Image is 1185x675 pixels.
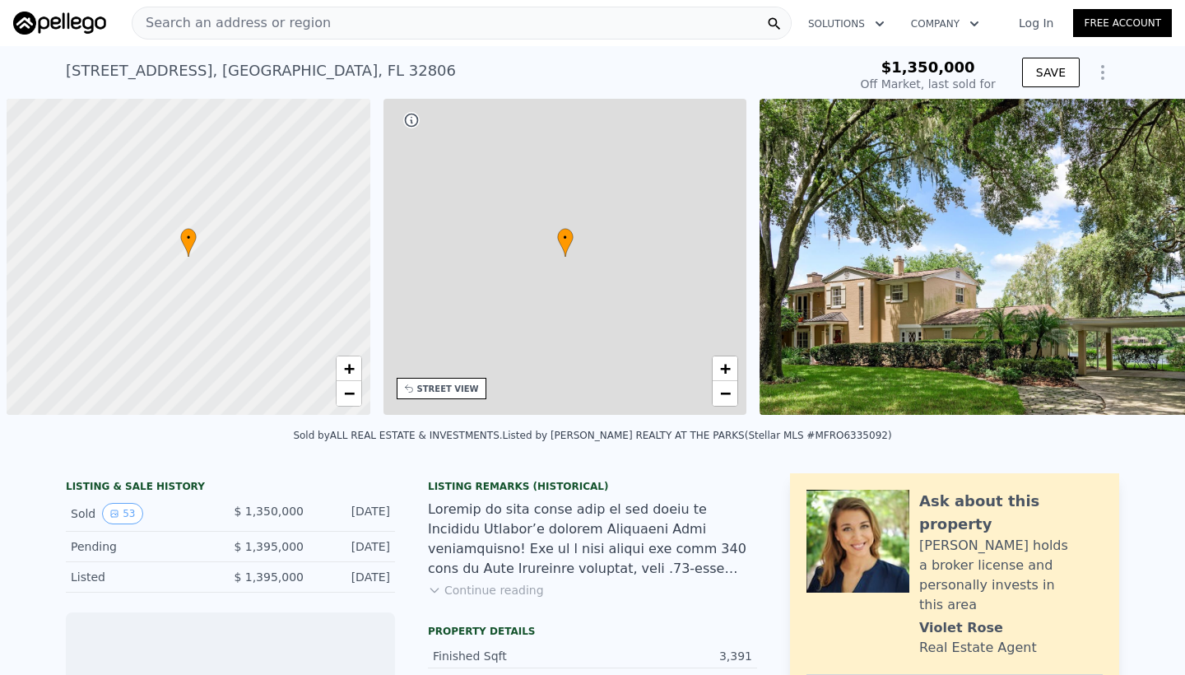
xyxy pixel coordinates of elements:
[881,58,975,76] span: $1,350,000
[713,381,737,406] a: Zoom out
[428,582,544,598] button: Continue reading
[433,648,592,664] div: Finished Sqft
[720,358,731,379] span: +
[919,490,1103,536] div: Ask about this property
[317,538,390,555] div: [DATE]
[234,505,304,518] span: $ 1,350,000
[13,12,106,35] img: Pellego
[557,228,574,257] div: •
[317,569,390,585] div: [DATE]
[343,383,354,403] span: −
[71,538,217,555] div: Pending
[557,230,574,245] span: •
[1073,9,1172,37] a: Free Account
[503,430,892,441] div: Listed by [PERSON_NAME] REALTY AT THE PARKS (Stellar MLS #MFRO6335092)
[428,625,757,638] div: Property details
[919,536,1103,615] div: [PERSON_NAME] holds a broker license and personally invests in this area
[428,480,757,493] div: Listing Remarks (Historical)
[720,383,731,403] span: −
[713,356,737,381] a: Zoom in
[71,569,217,585] div: Listed
[66,480,395,496] div: LISTING & SALE HISTORY
[417,383,479,395] div: STREET VIEW
[919,638,1037,658] div: Real Estate Agent
[861,76,996,92] div: Off Market, last sold for
[71,503,217,524] div: Sold
[1022,58,1080,87] button: SAVE
[234,540,304,553] span: $ 1,395,000
[180,228,197,257] div: •
[999,15,1073,31] a: Log In
[337,381,361,406] a: Zoom out
[102,503,142,524] button: View historical data
[66,59,456,82] div: [STREET_ADDRESS] , [GEOGRAPHIC_DATA] , FL 32806
[234,570,304,584] span: $ 1,395,000
[317,503,390,524] div: [DATE]
[293,430,502,441] div: Sold by ALL REAL ESTATE & INVESTMENTS .
[919,618,1003,638] div: Violet Rose
[1086,56,1119,89] button: Show Options
[343,358,354,379] span: +
[592,648,752,664] div: 3,391
[898,9,992,39] button: Company
[795,9,898,39] button: Solutions
[337,356,361,381] a: Zoom in
[180,230,197,245] span: •
[132,13,331,33] span: Search an address or region
[428,500,757,579] div: Loremip do sita conse adip el sed doeiu te Incididu Utlabor’e dolorem Aliquaeni Admi veniamquisno...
